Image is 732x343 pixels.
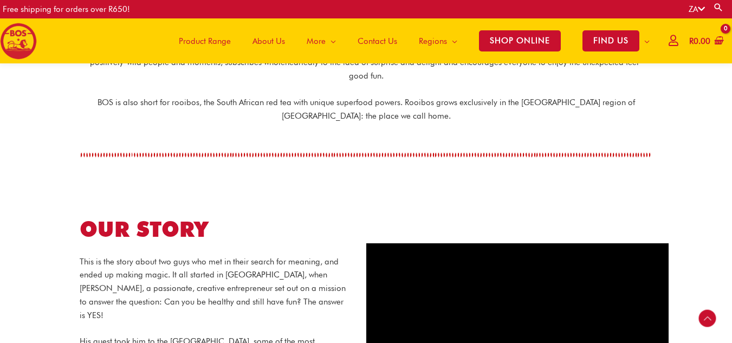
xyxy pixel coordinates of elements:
span: More [307,25,326,57]
span: R [689,36,694,46]
span: Regions [419,25,447,57]
a: ZA [689,4,705,14]
a: Regions [408,18,468,63]
a: About Us [242,18,296,63]
bdi: 0.00 [689,36,710,46]
span: FIND US [582,30,639,51]
h1: OUR STORY [80,215,350,244]
a: Product Range [168,18,242,63]
span: About Us [252,25,285,57]
a: SHOP ONLINE [468,18,572,63]
p: BOS is also short for rooibos, the South African red tea with unique superfood powers. Rooibos gr... [90,96,643,123]
nav: Site Navigation [160,18,660,63]
span: Contact Us [358,25,397,57]
span: Product Range [179,25,231,57]
p: This is the story about two guys who met in their search for meaning, and ended up making magic. ... [80,255,350,322]
span: SHOP ONLINE [479,30,561,51]
a: Contact Us [347,18,408,63]
a: Search button [713,2,724,12]
a: View Shopping Cart, empty [687,29,724,54]
a: More [296,18,347,63]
